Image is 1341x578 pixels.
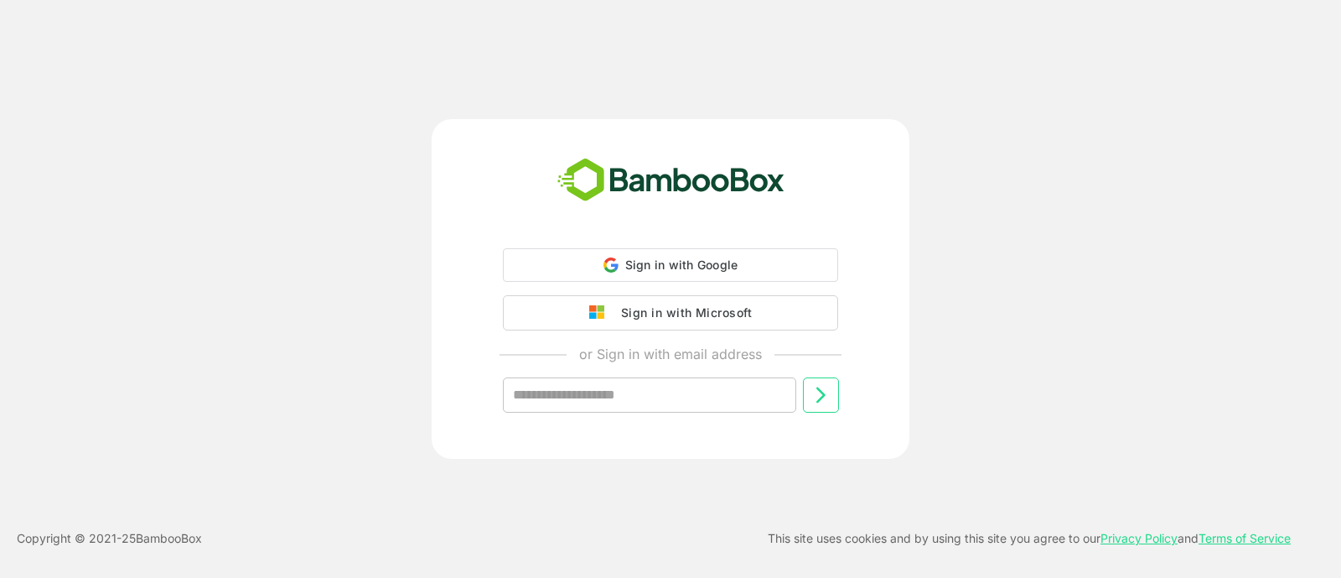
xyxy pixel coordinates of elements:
div: Sign in with Google [503,248,838,282]
a: Privacy Policy [1100,531,1178,545]
img: bamboobox [548,153,794,208]
p: or Sign in with email address [579,344,762,364]
span: Sign in with Google [625,258,738,272]
p: Copyright © 2021- 25 BambooBox [17,529,202,549]
p: This site uses cookies and by using this site you agree to our and [768,529,1291,549]
img: google [589,305,613,320]
a: Terms of Service [1199,531,1291,545]
button: Sign in with Microsoft [503,295,838,331]
div: Sign in with Microsoft [613,302,752,324]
